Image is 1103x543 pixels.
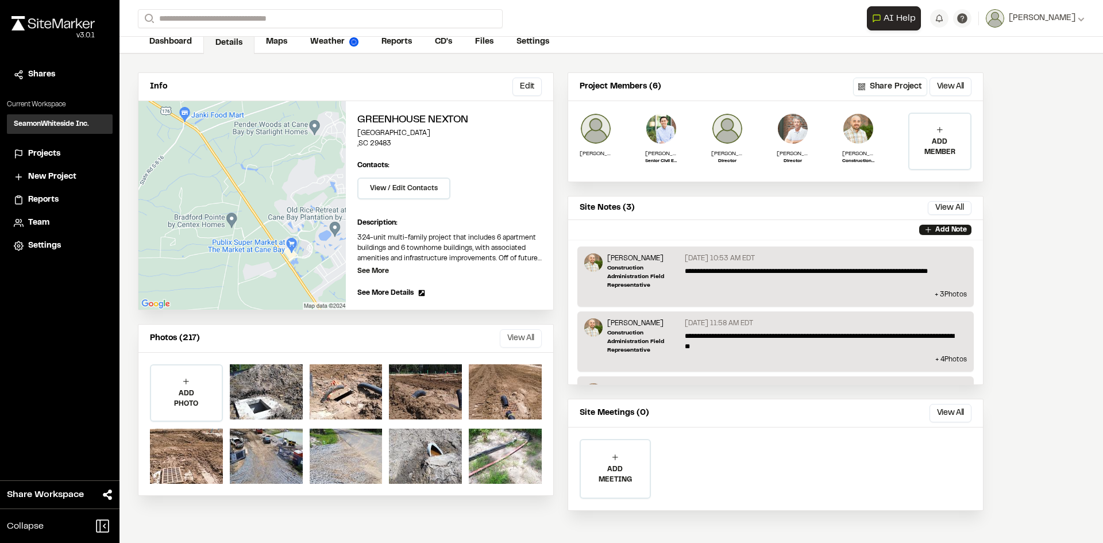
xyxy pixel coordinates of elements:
[505,31,561,53] a: Settings
[28,68,55,81] span: Shares
[512,78,542,96] button: Edit
[607,253,680,264] p: [PERSON_NAME]
[151,388,222,409] p: ADD PHOTO
[357,288,414,298] span: See More Details
[607,318,680,329] p: [PERSON_NAME]
[357,218,542,228] p: Description:
[986,9,1085,28] button: [PERSON_NAME]
[357,138,542,149] p: , SC 29483
[580,113,612,145] img: Thomas Steinkoenig
[580,80,661,93] p: Project Members (6)
[607,329,680,355] p: Construction Administration Field Representative
[930,404,971,422] button: View All
[357,266,389,276] p: See More
[842,158,874,165] p: Construction Administration Field Representative
[357,178,450,199] button: View / Edit Contacts
[884,11,916,25] span: AI Help
[928,201,971,215] button: View All
[357,113,542,128] h2: Greenhouse Nexton
[11,30,95,41] div: Oh geez...please don't...
[777,149,809,158] p: [PERSON_NAME]
[645,158,677,165] p: Senior Civil Engineer
[935,225,967,235] p: Add Note
[349,37,358,47] img: precipai.png
[581,464,650,485] p: ADD MEETING
[777,113,809,145] img: Donald Jones
[580,149,612,158] p: [PERSON_NAME]
[645,149,677,158] p: [PERSON_NAME]
[28,240,61,252] span: Settings
[7,488,84,502] span: Share Workspace
[14,119,89,129] h3: SeamonWhiteside Inc.
[14,148,106,160] a: Projects
[711,149,743,158] p: [PERSON_NAME]
[711,158,743,165] p: Director
[580,407,649,419] p: Site Meetings (0)
[464,31,505,53] a: Files
[138,9,159,28] button: Search
[645,113,677,145] img: Andy Wong
[28,171,76,183] span: New Project
[584,253,603,272] img: Sinuhe Perez
[14,68,106,81] a: Shares
[14,171,106,183] a: New Project
[254,31,299,53] a: Maps
[711,113,743,145] img: Buddy Pusser
[867,6,921,30] button: Open AI Assistant
[203,32,254,54] a: Details
[685,318,753,329] p: [DATE] 11:58 AM EDT
[584,290,967,300] p: + 3 Photo s
[986,9,1004,28] img: User
[584,318,603,337] img: Sinuhe Perez
[1009,12,1075,25] span: [PERSON_NAME]
[11,16,95,30] img: rebrand.png
[28,217,49,229] span: Team
[607,264,680,290] p: Construction Administration Field Representative
[867,6,925,30] div: Open AI Assistant
[423,31,464,53] a: CD's
[607,383,680,394] p: [PERSON_NAME]
[370,31,423,53] a: Reports
[842,113,874,145] img: Sinuhe Perez
[7,519,44,533] span: Collapse
[685,383,750,394] p: [DATE] 3:56 PM EDT
[138,31,203,53] a: Dashboard
[299,31,370,53] a: Weather
[853,78,927,96] button: Share Project
[150,332,200,345] p: Photos (217)
[580,202,635,214] p: Site Notes (3)
[14,217,106,229] a: Team
[357,128,542,138] p: [GEOGRAPHIC_DATA]
[909,137,970,157] p: ADD MEMBER
[584,355,967,365] p: + 4 Photo s
[500,329,542,348] button: View All
[28,148,60,160] span: Projects
[150,80,167,93] p: Info
[357,160,389,171] p: Contacts:
[14,240,106,252] a: Settings
[842,149,874,158] p: [PERSON_NAME]
[685,253,755,264] p: [DATE] 10:53 AM EDT
[930,78,971,96] button: View All
[777,158,809,165] p: Director
[14,194,106,206] a: Reports
[357,233,542,264] p: 324-unit multi-family project that includes 6 apartment buildings and 6 townhome buildings, with ...
[28,194,59,206] span: Reports
[7,99,113,110] p: Current Workspace
[584,383,603,402] img: Sinuhe Perez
